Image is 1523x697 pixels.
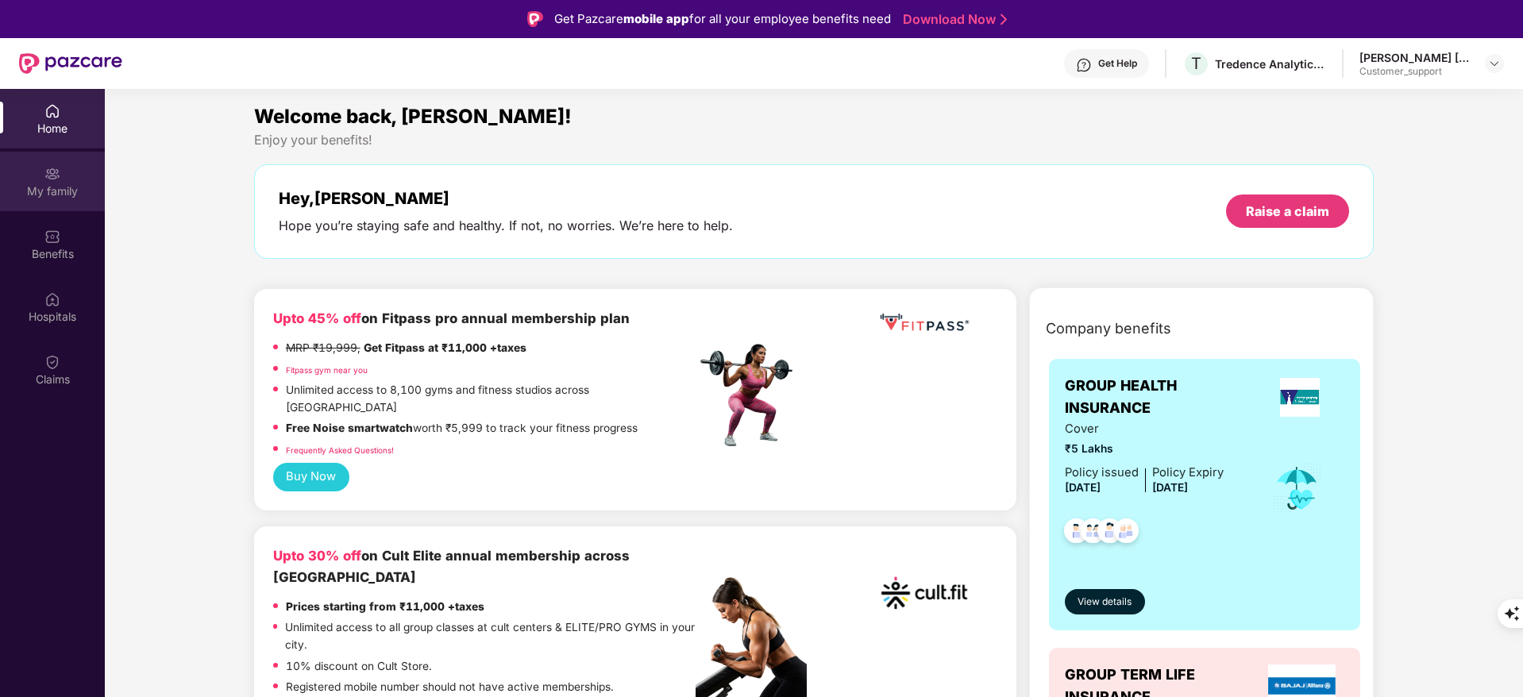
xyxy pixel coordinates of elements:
a: Frequently Asked Questions! [286,445,394,455]
img: Stroke [1001,11,1007,28]
p: 10% discount on Cult Store. [286,658,432,676]
img: svg+xml;base64,PHN2ZyB4bWxucz0iaHR0cDovL3d3dy53My5vcmcvMjAwMC9zdmciIHdpZHRoPSI0OC45NDMiIGhlaWdodD... [1057,514,1096,553]
b: on Cult Elite annual membership across [GEOGRAPHIC_DATA] [273,548,630,584]
div: [PERSON_NAME] [PERSON_NAME] [PERSON_NAME] [1359,50,1471,65]
img: fppp.png [877,308,972,337]
b: Upto 45% off [273,310,361,326]
img: svg+xml;base64,PHN2ZyB3aWR0aD0iMjAiIGhlaWdodD0iMjAiIHZpZXdCb3g9IjAgMCAyMCAyMCIgZmlsbD0ibm9uZSIgeG... [44,166,60,182]
strong: mobile app [623,11,689,26]
span: GROUP HEALTH INSURANCE [1065,375,1255,420]
span: Cover [1065,420,1224,438]
img: svg+xml;base64,PHN2ZyBpZD0iQ2xhaW0iIHhtbG5zPSJodHRwOi8vd3d3LnczLm9yZy8yMDAwL3N2ZyIgd2lkdGg9IjIwIi... [44,354,60,370]
div: Get Pazcare for all your employee benefits need [554,10,891,29]
img: fpp.png [696,340,807,451]
img: svg+xml;base64,PHN2ZyB4bWxucz0iaHR0cDovL3d3dy53My5vcmcvMjAwMC9zdmciIHdpZHRoPSI0OC45MTUiIGhlaWdodD... [1074,514,1112,553]
img: svg+xml;base64,PHN2ZyBpZD0iRHJvcGRvd24tMzJ4MzIiIHhtbG5zPSJodHRwOi8vd3d3LnczLm9yZy8yMDAwL3N2ZyIgd2... [1488,57,1501,70]
div: Enjoy your benefits! [254,132,1375,148]
strong: Free Noise smartwatch [286,422,413,434]
span: T [1191,54,1201,73]
img: insurerLogo [1280,378,1320,417]
img: Logo [527,11,543,27]
p: Unlimited access to 8,100 gyms and fitness studios across [GEOGRAPHIC_DATA] [286,382,696,416]
img: svg+xml;base64,PHN2ZyBpZD0iSGVscC0zMngzMiIgeG1sbnM9Imh0dHA6Ly93d3cudzMub3JnLzIwMDAvc3ZnIiB3aWR0aD... [1076,57,1092,73]
img: svg+xml;base64,PHN2ZyB4bWxucz0iaHR0cDovL3d3dy53My5vcmcvMjAwMC9zdmciIHdpZHRoPSI0OC45NDMiIGhlaWdodD... [1107,514,1146,553]
img: New Pazcare Logo [19,53,122,74]
div: Hey, [PERSON_NAME] [279,189,733,208]
span: Company benefits [1046,318,1171,340]
span: View details [1078,595,1132,610]
span: ₹5 Lakhs [1065,441,1224,458]
span: Welcome back, [PERSON_NAME]! [254,105,572,128]
img: svg+xml;base64,PHN2ZyBpZD0iSG9tZSIgeG1sbnM9Imh0dHA6Ly93d3cudzMub3JnLzIwMDAvc3ZnIiB3aWR0aD0iMjAiIG... [44,103,60,119]
b: on Fitpass pro annual membership plan [273,310,630,326]
div: Policy Expiry [1152,464,1224,482]
span: [DATE] [1065,481,1101,494]
p: Unlimited access to all group classes at cult centers & ELITE/PRO GYMS in your city. [285,619,695,653]
del: MRP ₹19,999, [286,341,361,354]
strong: Prices starting from ₹11,000 +taxes [286,600,484,613]
div: Customer_support [1359,65,1471,78]
b: Upto 30% off [273,548,361,564]
button: View details [1065,589,1145,614]
img: svg+xml;base64,PHN2ZyB4bWxucz0iaHR0cDovL3d3dy53My5vcmcvMjAwMC9zdmciIHdpZHRoPSI0OC45NDMiIGhlaWdodD... [1090,514,1129,553]
button: Buy Now [273,463,349,492]
img: svg+xml;base64,PHN2ZyBpZD0iSG9zcGl0YWxzIiB4bWxucz0iaHR0cDovL3d3dy53My5vcmcvMjAwMC9zdmciIHdpZHRoPS... [44,291,60,307]
strong: Get Fitpass at ₹11,000 +taxes [364,341,526,354]
p: Registered mobile number should not have active memberships. [286,679,614,696]
div: Raise a claim [1246,202,1329,220]
div: Get Help [1098,57,1137,70]
img: icon [1271,462,1323,514]
div: Policy issued [1065,464,1139,482]
p: worth ₹5,999 to track your fitness progress [286,420,638,437]
div: Hope you’re staying safe and healthy. If not, no worries. We’re here to help. [279,218,733,234]
img: cult.png [877,545,972,641]
span: [DATE] [1152,481,1188,494]
a: Download Now [903,11,1002,28]
a: Fitpass gym near you [286,365,368,375]
div: Tredence Analytics Solutions Private Limited [1215,56,1326,71]
img: svg+xml;base64,PHN2ZyBpZD0iQmVuZWZpdHMiIHhtbG5zPSJodHRwOi8vd3d3LnczLm9yZy8yMDAwL3N2ZyIgd2lkdGg9Ij... [44,229,60,245]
